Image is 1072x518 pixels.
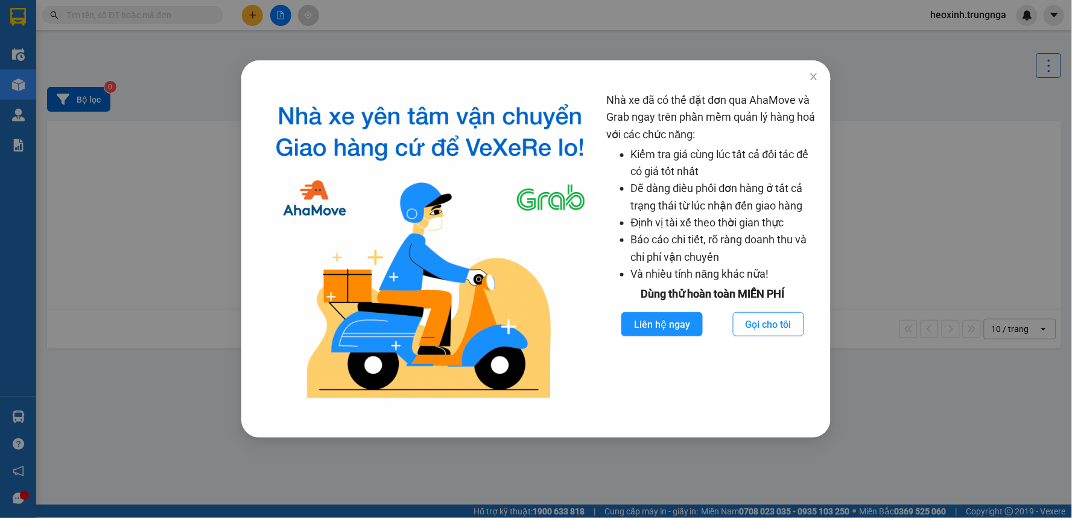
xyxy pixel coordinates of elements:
div: Nhà xe đã có thể đặt đơn qua AhaMove và Grab ngay trên phần mềm quản lý hàng hoá với các chức năng: [607,92,819,408]
li: Báo cáo chi tiết, rõ ràng doanh thu và chi phí vận chuyển [631,231,819,266]
img: logo [263,92,597,408]
button: Close [797,60,831,94]
li: Kiểm tra giá cùng lúc tất cả đối tác để có giá tốt nhất [631,146,819,181]
span: Gọi cho tôi [746,317,791,332]
div: Dùng thử hoàn toàn MIỄN PHÍ [607,286,819,302]
button: Gọi cho tôi [733,312,804,336]
li: Định vị tài xế theo thời gian thực [631,214,819,231]
li: Và nhiều tính năng khác nữa! [631,266,819,283]
span: close [809,72,819,82]
button: Liên hệ ngay [621,312,703,336]
span: Liên hệ ngay [634,317,690,332]
li: Dễ dàng điều phối đơn hàng ở tất cả trạng thái từ lúc nhận đến giao hàng [631,180,819,214]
